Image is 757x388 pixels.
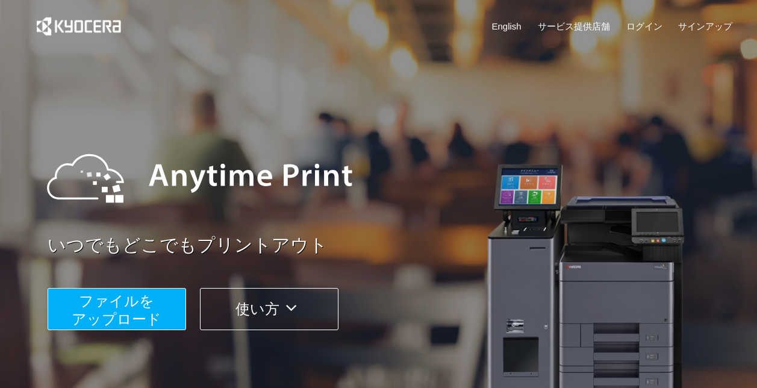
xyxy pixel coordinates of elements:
span: ファイルを ​​アップロード [72,293,161,327]
a: いつでもどこでもプリントアウト [48,233,740,258]
button: 使い方 [200,288,338,330]
a: English [492,20,522,33]
a: ログイン [626,20,662,33]
a: サービス提供店舗 [538,20,610,33]
a: サインアップ [678,20,732,33]
button: ファイルを​​アップロード [48,288,186,330]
